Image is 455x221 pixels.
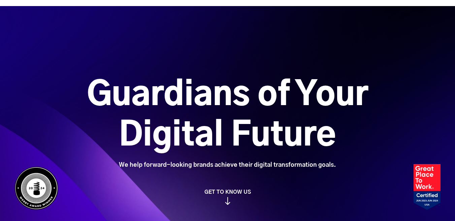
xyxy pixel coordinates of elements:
[14,166,58,210] img: Heady_WebbyAward_Winner-4
[49,161,406,169] div: We help forward-looking brands achieve their digital transformation goals.
[414,164,441,210] img: Heady_2023_Certification_Badge
[225,197,230,205] img: arrow_down
[11,189,444,205] a: GET TO KNOW US
[49,75,406,156] h1: Guardians of Your Digital Future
